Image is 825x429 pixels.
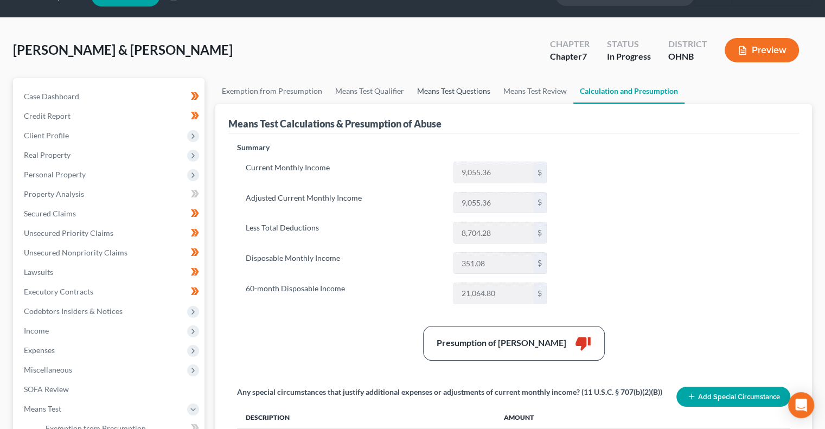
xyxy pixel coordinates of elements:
span: Unsecured Priority Claims [24,228,113,238]
div: Presumption of [PERSON_NAME] [437,337,566,349]
label: Current Monthly Income [240,162,448,183]
a: Unsecured Priority Claims [15,223,204,243]
span: Income [24,326,49,335]
div: $ [533,253,546,273]
span: Personal Property [24,170,86,179]
div: Status [607,38,651,50]
i: thumb_down [575,335,591,351]
input: 0.00 [454,283,533,304]
span: Credit Report [24,111,71,120]
input: 0.00 [454,193,533,213]
span: Real Property [24,150,71,159]
div: Means Test Calculations & Presumption of Abuse [228,117,442,130]
a: Case Dashboard [15,87,204,106]
p: Summary [237,142,555,153]
a: SOFA Review [15,380,204,399]
div: Open Intercom Messenger [788,392,814,418]
span: Secured Claims [24,209,76,218]
span: Client Profile [24,131,69,140]
th: Amount [495,407,751,428]
label: 60-month Disposable Income [240,283,448,304]
span: SOFA Review [24,385,69,394]
button: Add Special Circumstance [676,387,790,407]
th: Description [237,407,495,428]
label: Disposable Monthly Income [240,252,448,274]
span: Codebtors Insiders & Notices [24,306,123,316]
div: Chapter [550,38,590,50]
a: Secured Claims [15,204,204,223]
button: Preview [725,38,799,62]
input: 0.00 [454,222,533,243]
div: $ [533,193,546,213]
span: [PERSON_NAME] & [PERSON_NAME] [13,42,233,57]
span: Executory Contracts [24,287,93,296]
a: Credit Report [15,106,204,126]
div: $ [533,222,546,243]
a: Means Test Qualifier [329,78,411,104]
label: Less Total Deductions [240,222,448,244]
div: Chapter [550,50,590,63]
span: Means Test [24,404,61,413]
a: Calculation and Presumption [573,78,685,104]
span: Property Analysis [24,189,84,199]
input: 0.00 [454,253,533,273]
div: $ [533,283,546,304]
a: Means Test Questions [411,78,497,104]
a: Unsecured Nonpriority Claims [15,243,204,262]
label: Adjusted Current Monthly Income [240,192,448,214]
span: Expenses [24,345,55,355]
div: OHNB [668,50,707,63]
span: 7 [582,51,587,61]
div: District [668,38,707,50]
span: Case Dashboard [24,92,79,101]
div: $ [533,162,546,183]
a: Property Analysis [15,184,204,204]
span: Miscellaneous [24,365,72,374]
a: Executory Contracts [15,282,204,302]
div: Any special circumstances that justify additional expenses or adjustments of current monthly inco... [237,387,662,398]
input: 0.00 [454,162,533,183]
div: In Progress [607,50,651,63]
span: Unsecured Nonpriority Claims [24,248,127,257]
a: Exemption from Presumption [215,78,329,104]
span: Lawsuits [24,267,53,277]
a: Means Test Review [497,78,573,104]
a: Lawsuits [15,262,204,282]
